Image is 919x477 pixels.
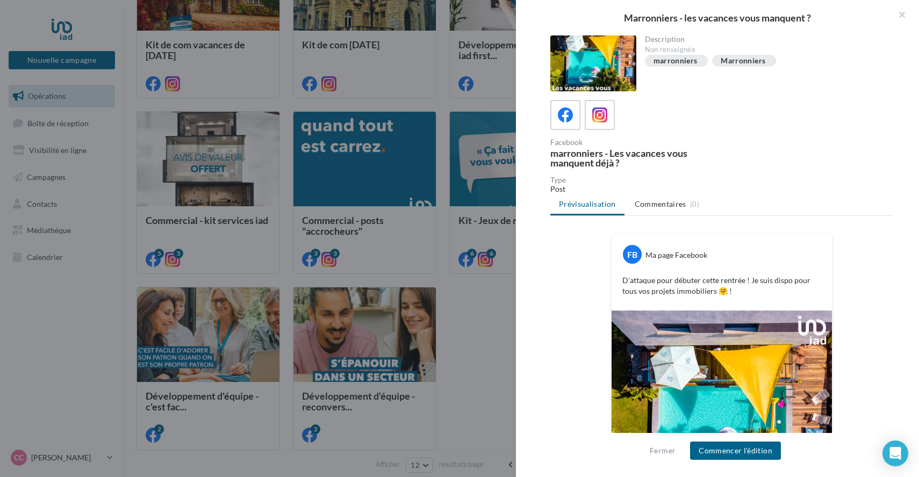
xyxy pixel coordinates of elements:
[550,176,893,184] div: Type
[882,440,908,466] div: Open Intercom Messenger
[623,245,642,264] div: FB
[550,184,893,194] div: Post
[721,57,765,65] div: Marronniers
[622,275,821,297] p: D'attaque pour débuter cette rentrée ! Je suis dispo pour tous vos projets immobiliers 🤗 !
[645,250,707,261] div: Ma page Facebook
[533,13,902,23] div: Marronniers - les vacances vous manquent ?
[645,444,680,457] button: Fermer
[690,200,699,208] span: (0)
[645,35,885,43] div: Description
[550,148,717,168] div: marronniers - Les vacances vous manquent déjà ?
[635,199,686,209] span: Commentaires
[550,139,717,146] div: Facebook
[690,442,781,460] button: Commencer l'édition
[654,57,698,65] div: marronniers
[645,45,885,55] div: Non renseignée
